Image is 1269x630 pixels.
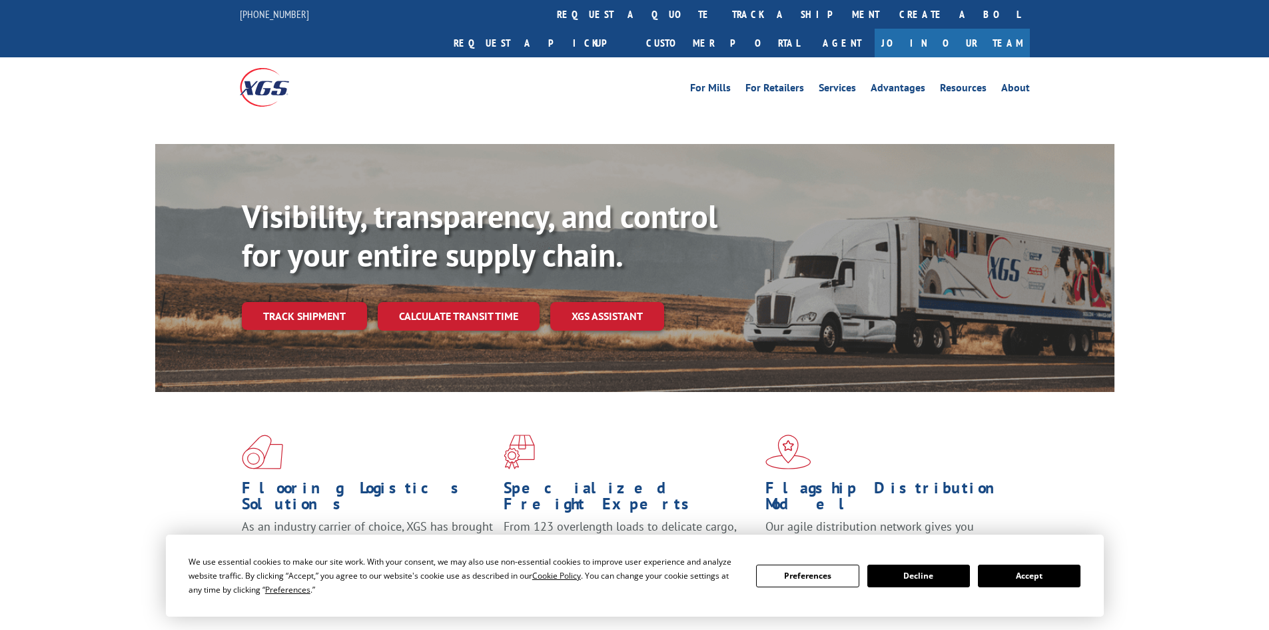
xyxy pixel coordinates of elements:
a: Advantages [871,83,925,97]
a: About [1001,83,1030,97]
a: Request a pickup [444,29,636,57]
span: As an industry carrier of choice, XGS has brought innovation and dedication to flooring logistics... [242,519,493,566]
h1: Specialized Freight Experts [504,480,755,519]
div: We use essential cookies to make our site work. With your consent, we may also use non-essential ... [189,555,740,597]
a: For Retailers [745,83,804,97]
a: Agent [809,29,875,57]
a: Calculate transit time [378,302,540,331]
a: For Mills [690,83,731,97]
a: [PHONE_NUMBER] [240,7,309,21]
img: xgs-icon-total-supply-chain-intelligence-red [242,435,283,469]
span: Cookie Policy [532,570,581,581]
a: Track shipment [242,302,367,330]
h1: Flagship Distribution Model [765,480,1017,519]
span: Preferences [265,584,310,595]
span: Our agile distribution network gives you nationwide inventory management on demand. [765,519,1011,550]
button: Preferences [756,565,859,587]
div: Cookie Consent Prompt [166,535,1104,617]
h1: Flooring Logistics Solutions [242,480,494,519]
a: Join Our Team [875,29,1030,57]
button: Accept [978,565,1080,587]
img: xgs-icon-flagship-distribution-model-red [765,435,811,469]
a: XGS ASSISTANT [550,302,664,331]
button: Decline [867,565,970,587]
img: xgs-icon-focused-on-flooring-red [504,435,535,469]
b: Visibility, transparency, and control for your entire supply chain. [242,195,717,275]
a: Customer Portal [636,29,809,57]
a: Resources [940,83,987,97]
a: Services [819,83,856,97]
p: From 123 overlength loads to delicate cargo, our experienced staff knows the best way to move you... [504,519,755,578]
